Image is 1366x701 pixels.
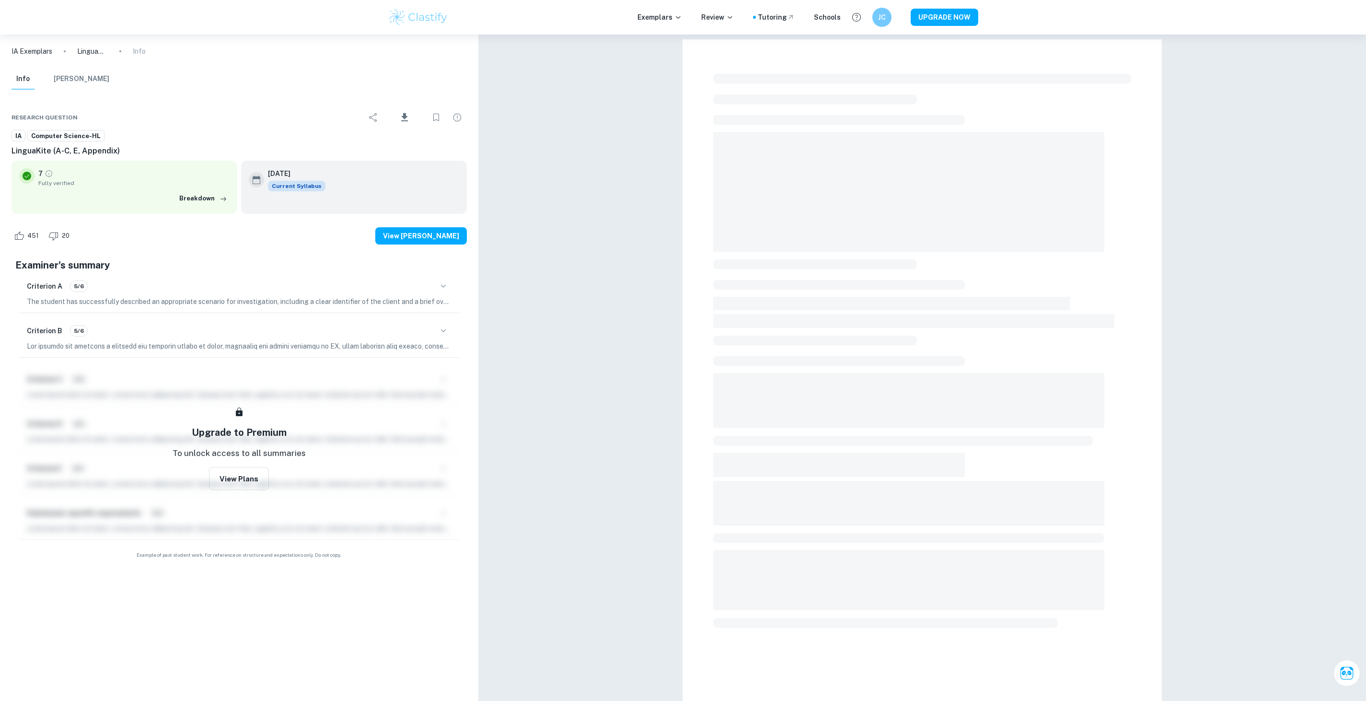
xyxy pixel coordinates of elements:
button: Info [12,69,35,90]
span: Current Syllabus [268,181,325,191]
button: UPGRADE NOW [911,9,978,26]
a: Grade fully verified [45,169,53,178]
p: LinguaKite (A-C, E, Appendix) [77,46,108,57]
p: Exemplars [637,12,682,23]
h6: LinguaKite (A-C, E, Appendix) [12,145,467,157]
button: Help and Feedback [848,9,865,25]
h6: [DATE] [268,168,318,179]
p: Lor ipsumdo sit ametcons a elitsedd eiu temporin utlabo et dolor, magnaaliq eni admini veniamqu n... [27,341,451,351]
a: Computer Science-HL [27,130,104,142]
button: View Plans [209,467,269,490]
h6: Criterion B [27,326,62,336]
button: View [PERSON_NAME] [375,227,467,245]
div: Share [364,108,383,127]
div: Report issue [448,108,467,127]
p: 7 [38,168,43,179]
span: 5/6 [70,327,87,335]
button: [PERSON_NAME] [54,69,109,90]
span: 5/6 [70,282,87,291]
span: 20 [57,231,75,241]
span: Computer Science-HL [28,131,104,141]
span: 451 [22,231,44,241]
h5: Upgrade to Premium [192,425,287,440]
div: This exemplar is based on the current syllabus. Feel free to refer to it for inspiration/ideas wh... [268,181,325,191]
a: Tutoring [758,12,795,23]
span: Example of past student work. For reference on structure and expectations only. Do not copy. [12,551,467,559]
span: Fully verified [38,179,230,187]
div: Download [385,105,425,130]
p: Info [133,46,146,57]
div: Bookmark [427,108,446,127]
h6: JC [877,12,888,23]
h6: Criterion A [27,281,62,292]
div: Dislike [46,228,75,244]
span: IA [12,131,25,141]
p: Review [701,12,734,23]
h5: Examiner's summary [15,258,463,272]
button: Ask Clai [1333,660,1360,687]
img: Clastify logo [388,8,449,27]
p: To unlock access to all summaries [173,447,306,460]
p: The student has successfully described an appropriate scenario for investigation, including a cle... [27,296,451,307]
button: JC [872,8,891,27]
div: Like [12,228,44,244]
button: Breakdown [177,191,230,206]
a: IA Exemplars [12,46,52,57]
a: Schools [814,12,841,23]
a: IA [12,130,25,142]
span: Research question [12,113,78,122]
